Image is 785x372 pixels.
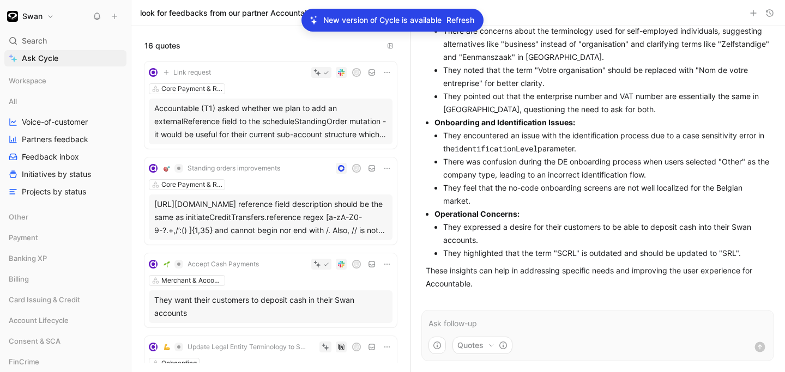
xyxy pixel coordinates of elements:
[22,11,43,21] h1: Swan
[22,52,58,65] span: Ask Cycle
[173,68,211,77] span: Link request
[4,312,126,328] div: Account Lifecycle
[161,83,222,94] div: Core Payment & Regulatory
[434,118,575,127] strong: Onboarding and Identification Issues:
[443,221,770,247] li: They expressed a desire for their customers to be able to deposit cash into their Swan accounts.
[149,260,158,269] img: logo
[4,291,126,311] div: Card Issuing & Credit
[164,261,170,267] img: 🌱
[149,164,158,173] img: logo
[22,169,91,180] span: Initiatives by status
[4,271,126,287] div: Billing
[188,343,306,351] span: Update Legal Entity Terminology to SRL
[4,72,126,89] div: Workspace
[4,166,126,182] a: Initiatives by status
[22,34,47,47] span: Search
[4,114,126,130] a: Voice-of-customer
[160,66,215,79] button: Link request
[353,261,360,268] div: L
[452,337,512,354] button: Quotes
[434,209,520,218] strong: Operational Concerns:
[4,333,126,352] div: Consent & SCA
[4,50,126,66] a: Ask Cycle
[9,315,69,326] span: Account Lifecycle
[353,165,360,172] div: J
[9,356,39,367] span: FinCrime
[140,8,316,19] h1: look for feedbacks from our partner Accountable
[4,209,126,228] div: Other
[4,250,126,266] div: Banking XP
[9,75,46,86] span: Workspace
[9,211,28,222] span: Other
[4,131,126,148] a: Partners feedback
[353,69,360,76] div: J
[149,68,158,77] img: logo
[4,209,126,225] div: Other
[9,253,47,264] span: Banking XP
[22,134,88,145] span: Partners feedback
[4,229,126,249] div: Payment
[154,294,387,320] div: They want their customers to deposit cash in their Swan accounts
[4,353,126,370] div: FinCrime
[455,143,538,154] code: identificationLevel
[4,250,126,270] div: Banking XP
[161,275,222,286] div: Merchant & Account Funding
[443,25,770,64] li: There are concerns about the terminology used for self-employed individuals, suggesting alternati...
[353,344,360,351] div: J
[149,343,158,351] img: logo
[9,294,80,305] span: Card Issuing & Credit
[4,9,57,24] button: SwanSwan
[4,291,126,308] div: Card Issuing & Credit
[188,164,280,173] span: Standing orders improvements
[4,312,126,332] div: Account Lifecycle
[4,93,126,109] div: All
[164,165,170,172] img: 🎯
[323,14,442,27] p: New version of Cycle is available
[443,181,770,208] li: They feel that the no-code onboarding screens are not well localized for the Belgian market.
[188,260,259,269] span: Accept Cash Payments
[164,344,170,350] img: 💪
[22,151,79,162] span: Feedback inbox
[154,198,387,237] div: [URL][DOMAIN_NAME] reference field description should be the same as initiateCreditTransfers.refe...
[446,13,475,27] button: Refresh
[161,179,222,190] div: Core Payment & Regulatory
[443,129,770,155] li: They encountered an issue with the identification process due to a case sensitivity error in the ...
[4,33,126,49] div: Search
[443,155,770,181] li: There was confusion during the DE onboarding process when users selected "Other" as the company t...
[4,333,126,349] div: Consent & SCA
[4,93,126,200] div: AllVoice-of-customerPartners feedbackFeedback inboxInitiatives by statusProjects by status
[160,258,263,271] button: 🌱Accept Cash Payments
[160,162,284,175] button: 🎯Standing orders improvements
[144,39,180,52] span: 16 quotes
[4,184,126,200] a: Projects by status
[443,90,770,116] li: They pointed out that the enterprise number and VAT number are essentially the same in [GEOGRAPHI...
[4,149,126,165] a: Feedback inbox
[9,232,38,243] span: Payment
[9,273,29,284] span: Billing
[443,64,770,90] li: They noted that the term "Votre organisation" should be replaced with "Nom de votre entreprise" f...
[4,271,126,290] div: Billing
[443,247,770,260] li: They highlighted that the term "SCRL" is outdated and should be updated to "SRL".
[9,336,61,346] span: Consent & SCA
[7,11,18,22] img: Swan
[426,264,770,290] p: These insights can help in addressing specific needs and improving the user experience for Accoun...
[22,117,88,127] span: Voice-of-customer
[154,102,387,141] div: Accountable (T1) asked whether we plan to add an externalReference field to the scheduleStandingO...
[9,96,17,107] span: All
[22,186,86,197] span: Projects by status
[160,340,310,353] button: 💪Update Legal Entity Terminology to SRL
[446,14,474,27] span: Refresh
[4,229,126,246] div: Payment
